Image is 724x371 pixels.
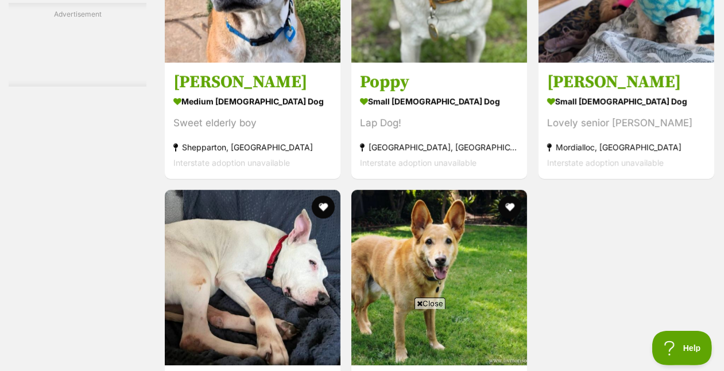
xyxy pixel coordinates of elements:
[9,3,146,87] div: Advertisement
[153,314,571,365] iframe: Advertisement
[499,196,522,218] button: favourite
[165,63,340,179] a: [PERSON_NAME] medium [DEMOGRAPHIC_DATA] Dog Sweet elderly boy Shepparton, [GEOGRAPHIC_DATA] Inter...
[547,115,706,131] div: Lovely senior [PERSON_NAME]
[351,63,527,179] a: Poppy small [DEMOGRAPHIC_DATA] Dog Lap Dog! [GEOGRAPHIC_DATA], [GEOGRAPHIC_DATA] Interstate adopt...
[360,158,477,167] span: Interstate adoption unavailable
[173,139,332,155] strong: Shepparton, [GEOGRAPHIC_DATA]
[165,190,340,365] img: Ruby - American Staffordshire Terrier Dog
[360,115,518,131] div: Lap Dog!
[547,158,664,167] span: Interstate adoption unavailable
[360,71,518,93] h3: Poppy
[652,331,713,365] iframe: Help Scout Beacon - Open
[173,115,332,131] div: Sweet elderly boy
[351,190,527,365] img: Teddy Belvedere - Australian Kelpie Dog
[539,63,714,179] a: [PERSON_NAME] small [DEMOGRAPHIC_DATA] Dog Lovely senior [PERSON_NAME] Mordialloc, [GEOGRAPHIC_DA...
[173,71,332,93] h3: [PERSON_NAME]
[173,158,290,167] span: Interstate adoption unavailable
[312,196,335,218] button: favourite
[415,298,446,309] span: Close
[360,93,518,110] strong: small [DEMOGRAPHIC_DATA] Dog
[360,139,518,155] strong: [GEOGRAPHIC_DATA], [GEOGRAPHIC_DATA]
[547,139,706,155] strong: Mordialloc, [GEOGRAPHIC_DATA]
[173,93,332,110] strong: medium [DEMOGRAPHIC_DATA] Dog
[547,71,706,93] h3: [PERSON_NAME]
[547,93,706,110] strong: small [DEMOGRAPHIC_DATA] Dog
